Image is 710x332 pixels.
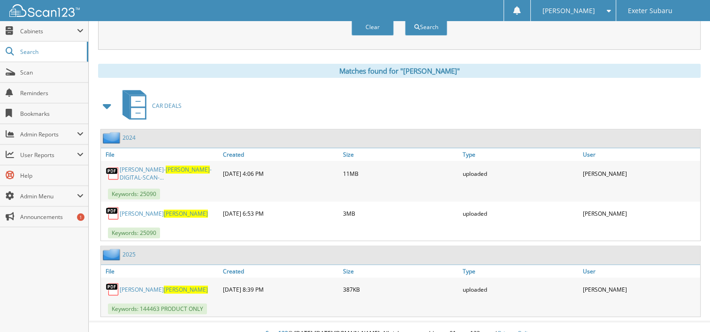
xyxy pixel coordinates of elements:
[580,204,700,223] div: [PERSON_NAME]
[106,206,120,220] img: PDF.png
[106,282,120,296] img: PDF.png
[460,265,580,278] a: Type
[542,8,595,14] span: [PERSON_NAME]
[152,102,182,110] span: CAR DEALS
[164,210,208,218] span: [PERSON_NAME]
[460,280,580,299] div: uploaded
[103,132,122,143] img: folder2.png
[20,151,77,159] span: User Reports
[108,303,207,314] span: Keywords: 144463 PRODUCT ONLY
[628,8,672,14] span: Exeter Subaru
[341,163,460,184] div: 11MB
[166,166,210,174] span: [PERSON_NAME]
[122,134,136,142] a: 2024
[120,166,218,181] a: [PERSON_NAME]-[PERSON_NAME]-DIGITAL-SCAN-...
[20,27,77,35] span: Cabinets
[351,18,394,36] button: Clear
[106,166,120,181] img: PDF.png
[108,227,160,238] span: Keywords: 25090
[460,204,580,223] div: uploaded
[98,64,701,78] div: Matches found for "[PERSON_NAME]"
[221,163,340,184] div: [DATE] 4:06 PM
[221,280,340,299] div: [DATE] 8:39 PM
[9,4,80,17] img: scan123-logo-white.svg
[221,204,340,223] div: [DATE] 6:53 PM
[20,48,82,56] span: Search
[103,249,122,260] img: folder2.png
[20,130,77,138] span: Admin Reports
[20,172,84,180] span: Help
[77,213,84,221] div: 1
[164,286,208,294] span: [PERSON_NAME]
[120,210,208,218] a: [PERSON_NAME][PERSON_NAME]
[20,213,84,221] span: Announcements
[221,265,340,278] a: Created
[20,192,77,200] span: Admin Menu
[108,189,160,199] span: Keywords: 25090
[101,265,221,278] a: File
[341,148,460,161] a: Size
[580,265,700,278] a: User
[117,87,182,124] a: CAR DEALS
[20,110,84,118] span: Bookmarks
[405,18,447,36] button: Search
[122,250,136,258] a: 2025
[580,163,700,184] div: [PERSON_NAME]
[341,280,460,299] div: 387KB
[341,265,460,278] a: Size
[460,163,580,184] div: uploaded
[101,148,221,161] a: File
[120,286,208,294] a: [PERSON_NAME][PERSON_NAME]
[20,89,84,97] span: Reminders
[341,204,460,223] div: 3MB
[221,148,340,161] a: Created
[580,148,700,161] a: User
[580,280,700,299] div: [PERSON_NAME]
[460,148,580,161] a: Type
[20,68,84,76] span: Scan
